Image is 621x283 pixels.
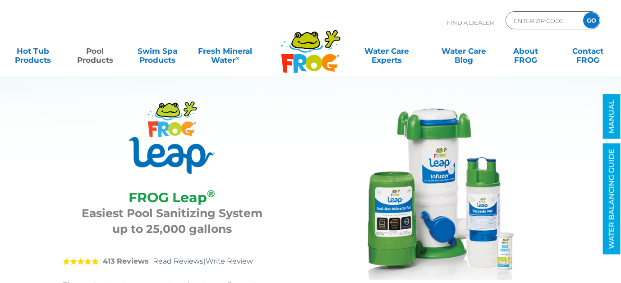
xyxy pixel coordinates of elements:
a: Read Reviews [153,257,203,265]
h3: Easiest Pool Sanitizing System up to 25,000 gallons [74,205,270,237]
img: Frog Products Logo [276,18,345,73]
a: Swim SpaProducts [133,42,181,60]
h2: FROG Leap [74,190,270,205]
strong: 413 Reviews [103,257,149,265]
sup: ∞ [235,55,239,61]
sup: ® [207,187,215,200]
a: Fresh MineralWater∞ [195,42,256,60]
a: PoolProducts [71,42,120,60]
a: Water CareExperts [348,42,426,60]
a: WATER BALANCING GUIDE [603,144,621,255]
a: AboutFROG [502,42,550,60]
div: | [63,244,281,279]
a: Water CareBlog [440,42,488,60]
img: Product Logo [129,102,215,174]
a: MANUAL [603,94,621,139]
p: Find A Dealer [447,11,494,34]
a: ContactFROG [564,42,612,60]
a: Hot TubProducts [9,42,57,60]
a: Write Review [206,257,253,265]
input: GO [583,12,599,28]
span: 5 [63,258,99,265]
